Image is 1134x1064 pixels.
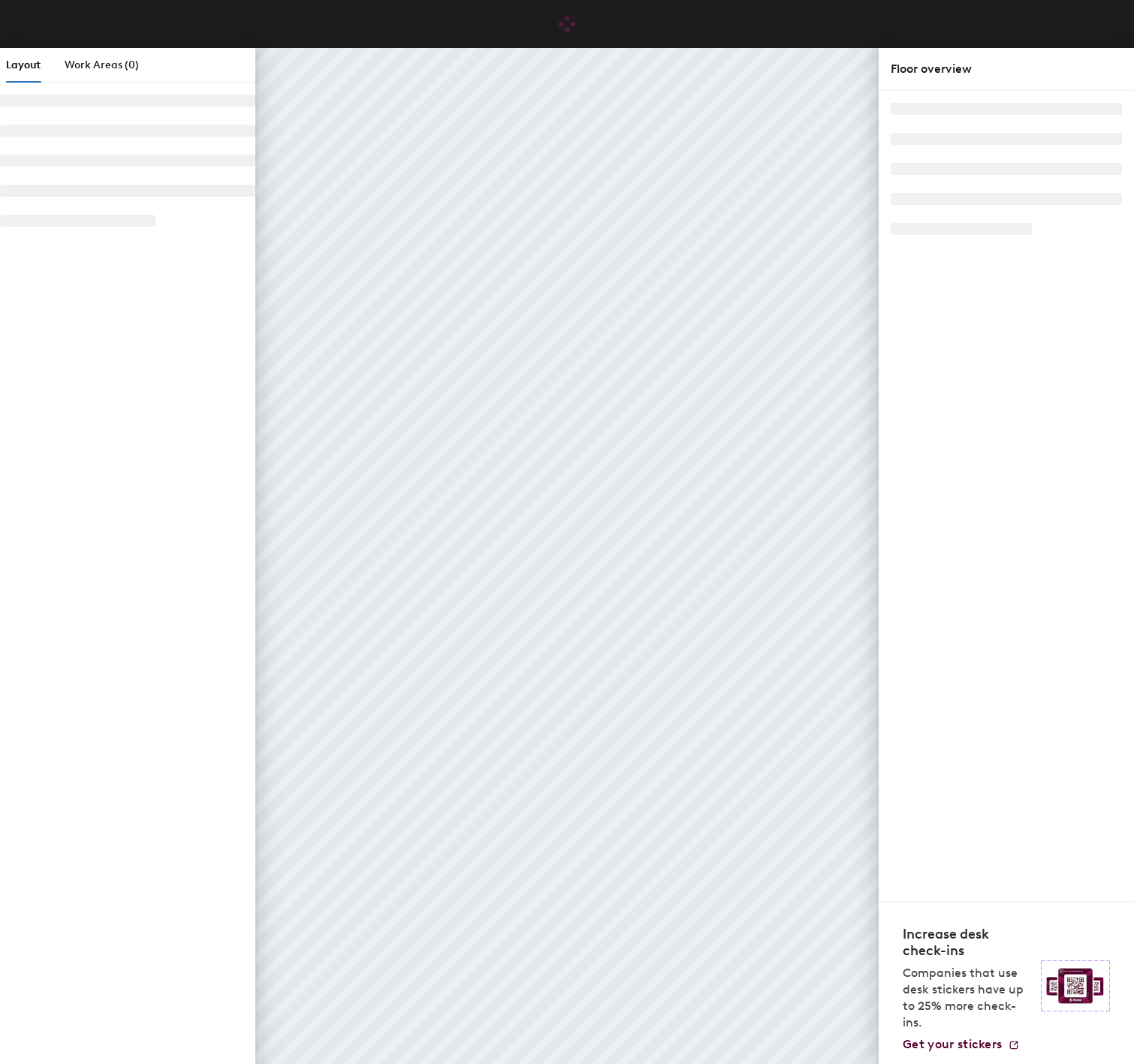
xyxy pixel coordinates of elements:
[903,1037,1002,1051] span: Get your stickers
[1041,960,1110,1011] img: Sticker logo
[903,965,1032,1031] p: Companies that use desk stickers have up to 25% more check-ins.
[903,926,1032,959] h4: Increase desk check-ins
[903,1037,1020,1052] a: Get your stickers
[6,59,41,71] span: Layout
[891,60,1122,78] div: Floor overview
[65,59,139,71] span: Work Areas (0)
